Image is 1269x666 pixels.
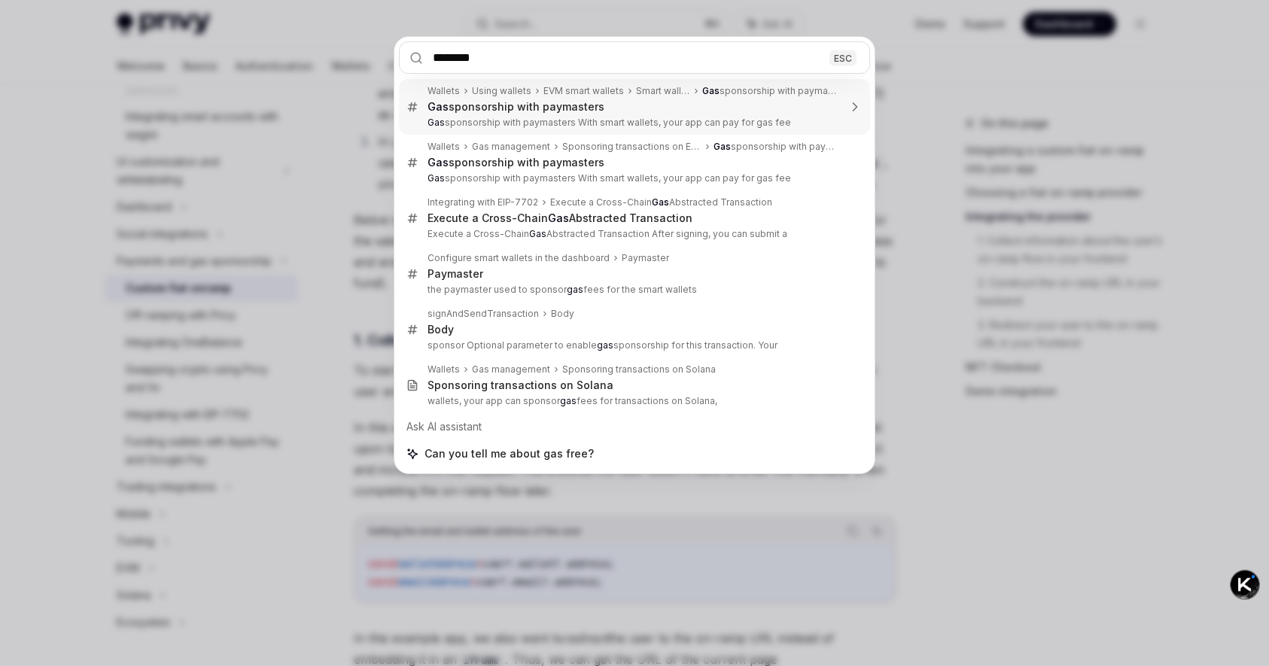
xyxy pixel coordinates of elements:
[428,339,838,351] p: sponsor Optional parameter to enable sponsorship for this transaction. Your
[562,141,701,153] div: Sponsoring transactions on Ethereum
[560,395,577,406] b: gas
[597,339,613,351] b: gas
[428,252,610,264] div: Configure smart wallets in the dashboard
[428,172,445,184] b: Gas
[472,363,550,376] div: Gas management
[702,85,838,97] div: sponsorship with paymasters
[428,141,460,153] div: Wallets
[428,228,838,240] p: Execute a Cross-Chain Abstracted Transaction After signing, you can submit a
[428,379,613,392] div: Sponsoring transactions on Solana
[550,196,772,208] div: Execute a Cross-Chain Abstracted Transaction
[428,211,692,225] div: Execute a Cross-Chain Abstracted Transaction
[428,117,445,128] b: Gas
[636,85,690,97] div: Smart wallets
[714,141,731,152] b: Gas
[425,446,594,461] span: Can you tell me about gas free?
[428,172,838,184] p: sponsorship with paymasters With smart wallets, your app can pay for gas fee
[622,252,669,264] div: Paymaster
[428,100,449,113] b: Gas
[428,323,454,336] div: Body
[548,211,569,224] b: Gas
[428,395,838,407] p: wallets, your app can sponsor fees for transactions on Solana,
[567,284,583,295] b: gas
[428,156,604,169] div: sponsorship with paymasters
[829,50,857,65] div: ESC
[428,117,838,129] p: sponsorship with paymasters With smart wallets, your app can pay for gas fee
[399,413,870,440] div: Ask AI assistant
[551,308,574,320] div: Body
[428,196,538,208] div: Integrating with EIP-7702
[428,363,460,376] div: Wallets
[562,363,716,376] div: Sponsoring transactions on Solana
[428,267,483,281] div: Paymaster
[428,308,539,320] div: signAndSendTransaction
[529,228,546,239] b: Gas
[428,156,449,169] b: Gas
[428,284,838,296] p: the paymaster used to sponsor fees for the smart wallets
[543,85,624,97] div: EVM smart wallets
[472,141,550,153] div: Gas management
[702,85,720,96] b: Gas
[472,85,531,97] div: Using wallets
[714,141,838,153] div: sponsorship with paymasters
[428,85,460,97] div: Wallets
[428,100,604,114] div: sponsorship with paymasters
[652,196,669,208] b: Gas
